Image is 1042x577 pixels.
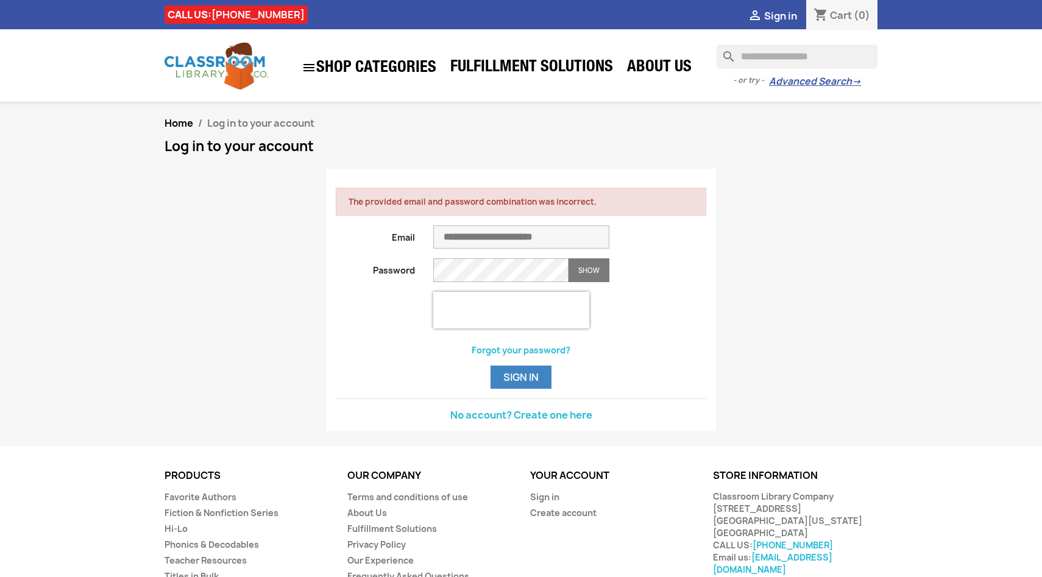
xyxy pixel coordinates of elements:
a: About Us [347,507,387,519]
span: → [852,76,861,88]
a: Privacy Policy [347,539,406,550]
a: Terms and conditions of use [347,491,468,503]
a: Hi-Lo [165,523,188,534]
input: Password input [433,258,569,282]
div: CALL US: [165,5,308,24]
span: Cart [830,9,852,22]
a: Teacher Resources [165,554,247,566]
i:  [302,60,316,75]
a: [EMAIL_ADDRESS][DOMAIN_NAME] [713,551,832,575]
p: Store information [713,470,877,481]
h1: Log in to your account [165,139,877,154]
i: shopping_cart [813,9,828,23]
label: Email [327,225,424,244]
iframe: reCAPTCHA [433,292,589,328]
a: Your account [530,469,609,482]
a: Forgot your password? [472,344,570,356]
input: Search [717,44,877,69]
img: Classroom Library Company [165,43,268,90]
a: No account? Create one here [450,408,592,422]
a: Our Experience [347,554,414,566]
p: Our company [347,470,512,481]
a: Sign in [530,491,559,503]
p: Products [165,470,329,481]
label: Password [327,258,424,277]
button: Show [569,258,609,282]
span: - or try - [733,74,769,87]
a:  Sign in [748,9,797,23]
span: Sign in [764,9,797,23]
span: Log in to your account [207,116,314,130]
span: (0) [854,9,870,22]
a: About Us [621,56,698,80]
a: Phonics & Decodables [165,539,259,550]
a: [PHONE_NUMBER] [753,539,833,551]
a: Advanced Search→ [769,76,861,88]
a: Favorite Authors [165,491,236,503]
a: Fulfillment Solutions [347,523,437,534]
button: Sign in [491,366,551,389]
a: Fulfillment Solutions [444,56,619,80]
a: [PHONE_NUMBER] [211,8,305,21]
li: The provided email and password combination was incorrect. [336,188,706,216]
a: SHOP CATEGORIES [296,54,442,81]
i: search [717,44,731,59]
a: Home [165,116,193,130]
a: Fiction & Nonfiction Series [165,507,278,519]
i:  [748,9,762,24]
div: Classroom Library Company [STREET_ADDRESS] [GEOGRAPHIC_DATA][US_STATE] [GEOGRAPHIC_DATA] CALL US:... [713,490,877,576]
a: Create account [530,507,597,519]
